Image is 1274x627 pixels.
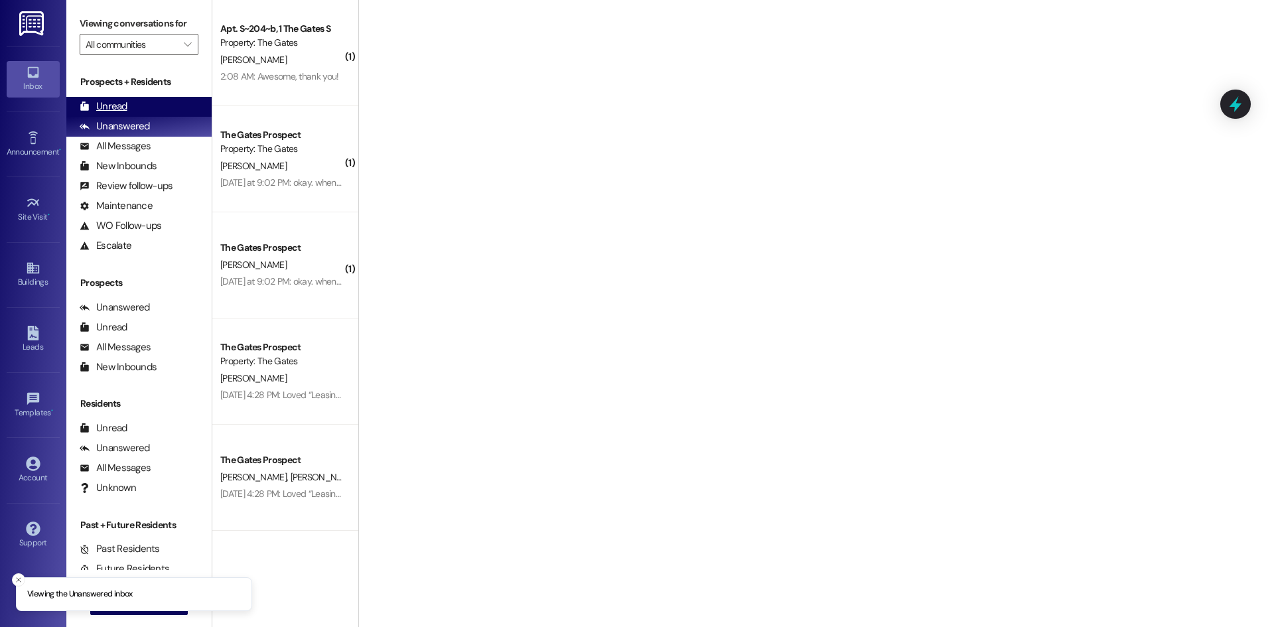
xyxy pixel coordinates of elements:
[80,340,151,354] div: All Messages
[220,471,291,483] span: [PERSON_NAME]
[290,471,360,483] span: [PERSON_NAME]
[220,372,287,384] span: [PERSON_NAME]
[66,397,212,411] div: Residents
[12,573,25,587] button: Close toast
[220,259,287,271] span: [PERSON_NAME]
[80,199,153,213] div: Maintenance
[220,142,343,156] div: Property: The Gates
[7,192,60,228] a: Site Visit •
[48,210,50,220] span: •
[80,301,150,314] div: Unanswered
[86,34,177,55] input: All communities
[66,276,212,290] div: Prospects
[220,70,338,82] div: 2:08 AM: Awesome, thank you!
[220,160,287,172] span: [PERSON_NAME]
[66,75,212,89] div: Prospects + Residents
[220,354,343,368] div: Property: The Gates
[51,406,53,415] span: •
[220,275,624,287] div: [DATE] at 9:02 PM: okay. when will you guys start booting because i won't be able to check in unt...
[80,13,198,34] label: Viewing conversations for
[80,441,150,455] div: Unanswered
[80,562,169,576] div: Future Residents
[80,481,136,495] div: Unknown
[7,387,60,423] a: Templates •
[80,360,157,374] div: New Inbounds
[80,219,161,233] div: WO Follow-ups
[220,54,287,66] span: [PERSON_NAME]
[80,179,173,193] div: Review follow-ups
[80,119,150,133] div: Unanswered
[7,518,60,553] a: Support
[220,176,624,188] div: [DATE] at 9:02 PM: okay. when will you guys start booting because i won't be able to check in unt...
[80,239,131,253] div: Escalate
[220,36,343,50] div: Property: The Gates
[27,589,133,600] p: Viewing the Unanswered inbox
[80,421,127,435] div: Unread
[80,159,157,173] div: New Inbounds
[7,257,60,293] a: Buildings
[184,39,191,50] i: 
[80,320,127,334] div: Unread
[7,61,60,97] a: Inbox
[80,100,127,113] div: Unread
[7,453,60,488] a: Account
[80,542,160,556] div: Past Residents
[220,340,343,354] div: The Gates Prospect
[80,139,151,153] div: All Messages
[19,11,46,36] img: ResiDesk Logo
[220,128,343,142] div: The Gates Prospect
[80,461,151,475] div: All Messages
[220,453,343,467] div: The Gates Prospect
[59,145,61,155] span: •
[220,22,343,36] div: Apt. S~204~b, 1 The Gates S
[7,322,60,358] a: Leads
[220,241,343,255] div: The Gates Prospect
[66,518,212,532] div: Past + Future Residents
